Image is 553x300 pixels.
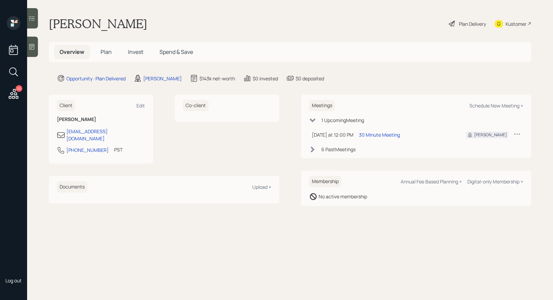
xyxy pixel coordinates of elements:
[467,178,523,185] div: Digital-only Membership +
[312,131,354,138] div: [DATE] at 12:00 PM
[114,146,123,153] div: PST
[309,100,335,111] h6: Meetings
[321,117,364,124] div: 1 Upcoming Meeting
[459,20,486,27] div: Plan Delivery
[401,178,462,185] div: Annual Fee Based Planning +
[60,48,84,56] span: Overview
[101,48,112,56] span: Plan
[474,132,507,138] div: [PERSON_NAME]
[5,277,22,284] div: Log out
[183,100,209,111] h6: Co-client
[469,102,523,109] div: Schedule New Meeting +
[159,48,193,56] span: Spend & Save
[66,146,109,154] div: [PHONE_NUMBER]
[321,146,356,153] div: 6 Past Meeting s
[199,75,235,82] div: $143k net-worth
[296,75,324,82] div: $0 deposited
[319,193,367,200] div: No active membership
[57,117,145,122] h6: [PERSON_NAME]
[143,75,182,82] div: [PERSON_NAME]
[16,85,22,92] div: 25
[359,131,400,138] div: 30 Minute Meeting
[57,181,87,193] h6: Documents
[252,184,271,190] div: Upload +
[253,75,278,82] div: $0 invested
[136,102,145,109] div: Edit
[57,100,75,111] h6: Client
[49,16,147,31] h1: [PERSON_NAME]
[7,256,20,269] img: treva-nostdahl-headshot.png
[128,48,143,56] span: Invest
[66,128,145,142] div: [EMAIL_ADDRESS][DOMAIN_NAME]
[66,75,126,82] div: Opportunity · Plan Delivered
[506,20,527,27] div: Kustomer
[309,176,341,187] h6: Membership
